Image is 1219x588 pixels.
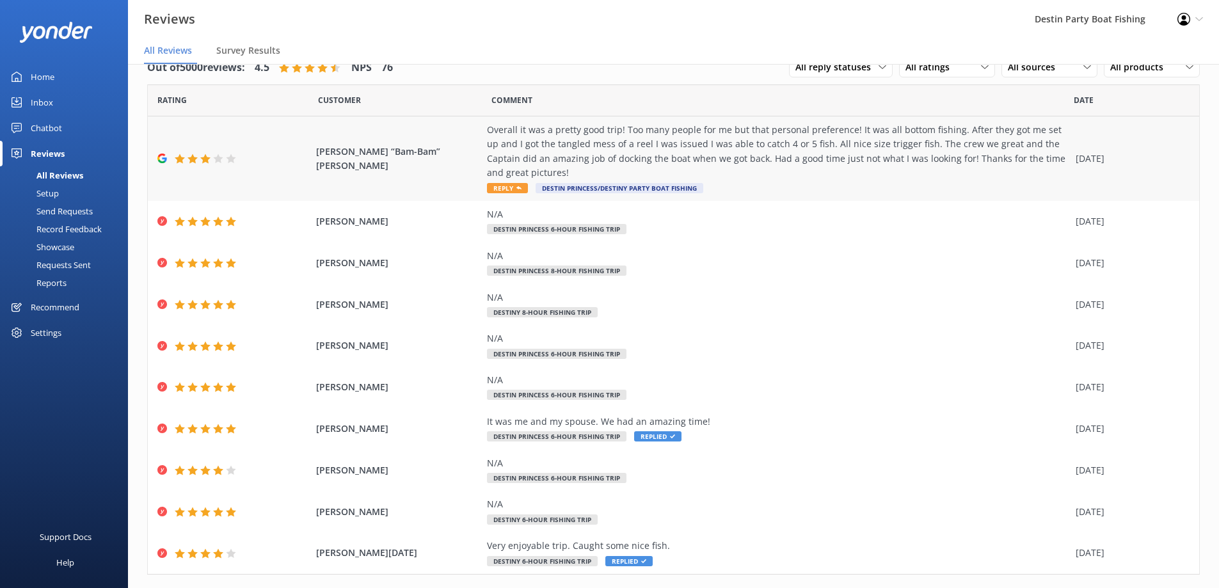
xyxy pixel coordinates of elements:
div: N/A [487,207,1069,221]
div: N/A [487,497,1069,511]
span: Replied [605,556,653,566]
div: Inbox [31,90,53,115]
div: Chatbot [31,115,62,141]
div: Reviews [31,141,65,166]
span: Destin Princess 6-Hour Fishing Trip [487,431,626,441]
span: Destiny 8-Hour Fishing Trip [487,307,598,317]
div: [DATE] [1076,463,1183,477]
div: Setup [8,184,59,202]
div: [DATE] [1076,256,1183,270]
span: All ratings [905,60,957,74]
span: Replied [634,431,681,441]
div: Help [56,550,74,575]
div: [DATE] [1076,505,1183,519]
h4: 4.5 [255,60,269,76]
span: Destiny 6-Hour Fishing Trip [487,514,598,525]
div: All Reviews [8,166,83,184]
span: Date [1074,94,1094,106]
span: Destin Princess/Destiny Party Boat Fishing [536,183,703,193]
span: Destiny 6-Hour Fishing Trip [487,556,598,566]
a: Requests Sent [8,256,128,274]
span: All products [1110,60,1171,74]
span: Reply [487,183,528,193]
div: [DATE] [1076,298,1183,312]
div: Settings [31,320,61,346]
span: Date [157,94,187,106]
div: It was me and my spouse. We had an amazing time! [487,415,1069,429]
span: [PERSON_NAME] [316,380,481,394]
a: Send Requests [8,202,128,220]
a: Setup [8,184,128,202]
h4: 76 [381,60,393,76]
a: All Reviews [8,166,128,184]
a: Showcase [8,238,128,256]
span: Destin Princess 8-Hour Fishing Trip [487,266,626,276]
div: Requests Sent [8,256,91,274]
span: Question [491,94,532,106]
div: Recommend [31,294,79,320]
div: Very enjoyable trip. Caught some nice fish. [487,539,1069,553]
span: Survey Results [216,44,280,57]
div: [DATE] [1076,422,1183,436]
div: Home [31,64,54,90]
h4: NPS [351,60,372,76]
div: N/A [487,373,1069,387]
div: [DATE] [1076,338,1183,353]
span: Destin Princess 6-Hour Fishing Trip [487,349,626,359]
div: Send Requests [8,202,93,220]
span: [PERSON_NAME] [316,298,481,312]
span: [PERSON_NAME][DATE] [316,546,481,560]
div: N/A [487,249,1069,263]
h4: Out of 5000 reviews: [147,60,245,76]
div: [DATE] [1076,152,1183,166]
a: Reports [8,274,128,292]
div: N/A [487,331,1069,346]
span: [PERSON_NAME] [316,422,481,436]
div: Showcase [8,238,74,256]
span: All reply statuses [795,60,879,74]
div: Reports [8,274,67,292]
div: Record Feedback [8,220,102,238]
span: [PERSON_NAME] [316,463,481,477]
a: Record Feedback [8,220,128,238]
img: yonder-white-logo.png [19,22,93,43]
div: Support Docs [40,524,92,550]
span: All Reviews [144,44,192,57]
span: All sources [1008,60,1063,74]
div: N/A [487,290,1069,305]
div: Overall it was a pretty good trip! Too many people for me but that personal preference! It was al... [487,123,1069,180]
span: [PERSON_NAME] [316,505,481,519]
span: Date [318,94,361,106]
h3: Reviews [144,9,195,29]
span: [PERSON_NAME] [316,338,481,353]
span: Destin Princess 6-Hour Fishing Trip [487,390,626,400]
span: Destin Princess 6-Hour Fishing Trip [487,473,626,483]
span: [PERSON_NAME] [316,214,481,228]
div: [DATE] [1076,546,1183,560]
div: [DATE] [1076,214,1183,228]
span: [PERSON_NAME] [316,256,481,270]
div: N/A [487,456,1069,470]
span: [PERSON_NAME] “Bam-Bam” [PERSON_NAME] [316,145,481,173]
span: Destin Princess 6-Hour Fishing Trip [487,224,626,234]
div: [DATE] [1076,380,1183,394]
